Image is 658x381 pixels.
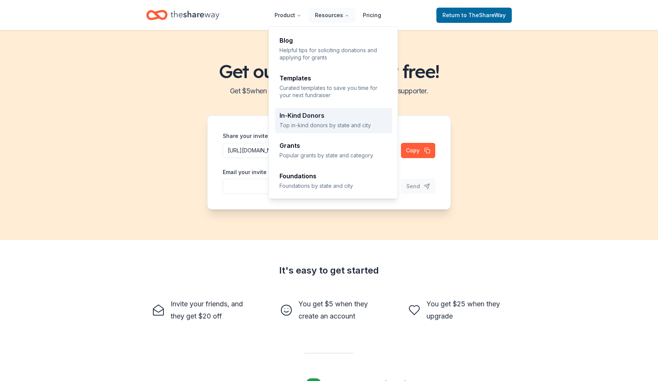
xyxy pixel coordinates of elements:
button: Product [268,8,307,23]
h2: Get $ 5 when a friend signs up, $ 25 when they become a supporter. [9,85,649,97]
a: GrantsPopular grants by state and category [275,138,392,163]
button: Copy [401,143,435,158]
a: Returnto TheShareWay [436,8,512,23]
a: FoundationsFoundations by state and city [275,168,392,194]
p: Top in-kind donors by state and city [279,122,388,129]
span: to TheShareWay [462,12,506,18]
label: Email your invite [223,168,267,176]
h1: Get our paid plans for free! [9,61,649,82]
div: Resources [269,27,398,200]
div: You get $25 when they upgrade [426,298,506,322]
span: Return [442,11,506,20]
p: Curated templates to save you time for your next fundraiser [279,84,388,99]
a: Home [146,6,219,24]
p: Foundations by state and city [279,182,388,189]
a: TemplatesCurated templates to save you time for your next fundraiser [275,70,392,104]
nav: Main [268,6,387,24]
button: Resources [309,8,355,23]
div: Foundations [279,173,388,179]
div: You get $5 when they create an account [299,298,378,322]
div: Blog [279,37,388,43]
p: Popular grants by state and category [279,152,388,159]
div: Grants [279,142,388,149]
div: It's easy to get started [146,264,512,277]
label: Share your invite link [223,132,279,140]
p: Helpful tips for soliciting donations and applying for grants [279,46,388,61]
a: BlogHelpful tips for soliciting donations and applying for grants [275,33,392,66]
a: In-Kind DonorsTop in-kind donors by state and city [275,108,392,133]
div: Invite your friends, and they get $20 off [171,298,250,322]
a: Pricing [357,8,387,23]
div: Templates [279,75,388,81]
div: In-Kind Donors [279,112,388,118]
